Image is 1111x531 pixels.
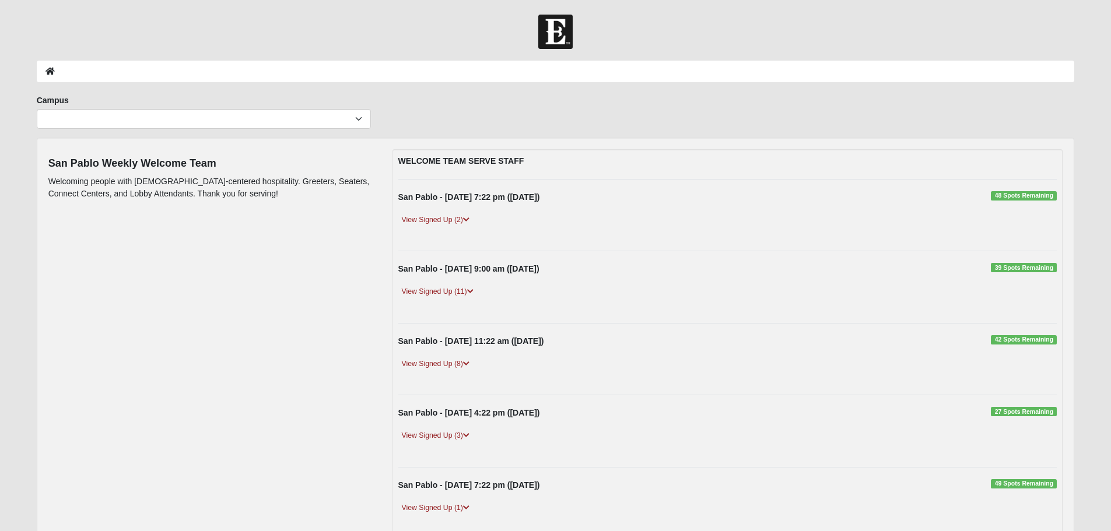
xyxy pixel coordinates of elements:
a: View Signed Up (2) [398,214,473,226]
span: 48 Spots Remaining [991,191,1057,201]
a: View Signed Up (11) [398,286,477,298]
span: 39 Spots Remaining [991,263,1057,272]
strong: San Pablo - [DATE] 4:22 pm ([DATE]) [398,408,540,417]
h4: San Pablo Weekly Welcome Team [48,157,375,170]
label: Campus [37,94,69,106]
a: View Signed Up (1) [398,502,473,514]
a: View Signed Up (3) [398,430,473,442]
strong: San Pablo - [DATE] 7:22 pm ([DATE]) [398,192,540,202]
strong: WELCOME TEAM SERVE STAFF [398,156,524,166]
span: 42 Spots Remaining [991,335,1057,344]
span: 27 Spots Remaining [991,407,1057,416]
strong: San Pablo - [DATE] 11:22 am ([DATE]) [398,336,544,346]
span: 49 Spots Remaining [991,479,1057,488]
img: Church of Eleven22 Logo [538,15,573,49]
p: Welcoming people with [DEMOGRAPHIC_DATA]-centered hospitality. Greeters, Seaters, Connect Centers... [48,175,375,200]
a: View Signed Up (8) [398,358,473,370]
strong: San Pablo - [DATE] 9:00 am ([DATE]) [398,264,539,273]
strong: San Pablo - [DATE] 7:22 pm ([DATE]) [398,480,540,490]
